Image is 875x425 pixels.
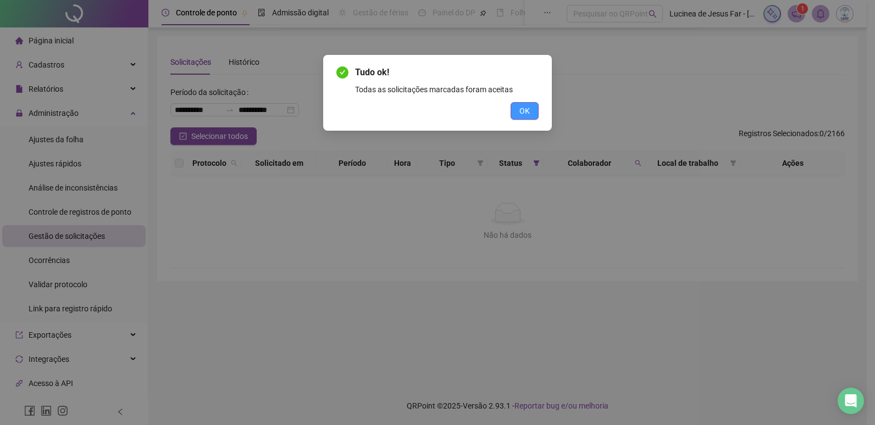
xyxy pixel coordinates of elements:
button: OK [511,102,539,120]
div: Open Intercom Messenger [838,388,864,414]
span: check-circle [336,66,348,79]
div: Todas as solicitações marcadas foram aceitas [355,83,539,96]
span: Tudo ok! [355,66,539,79]
span: OK [519,105,530,117]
